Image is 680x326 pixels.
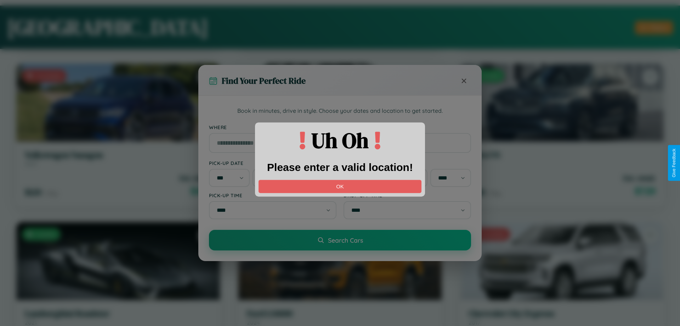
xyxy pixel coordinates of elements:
span: Search Cars [328,236,363,244]
label: Drop-off Time [344,192,471,198]
label: Where [209,124,471,130]
label: Drop-off Date [344,160,471,166]
label: Pick-up Date [209,160,336,166]
h3: Find Your Perfect Ride [222,75,306,87]
p: Book in minutes, drive in style. Choose your dates and location to get started. [209,106,471,116]
label: Pick-up Time [209,192,336,198]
